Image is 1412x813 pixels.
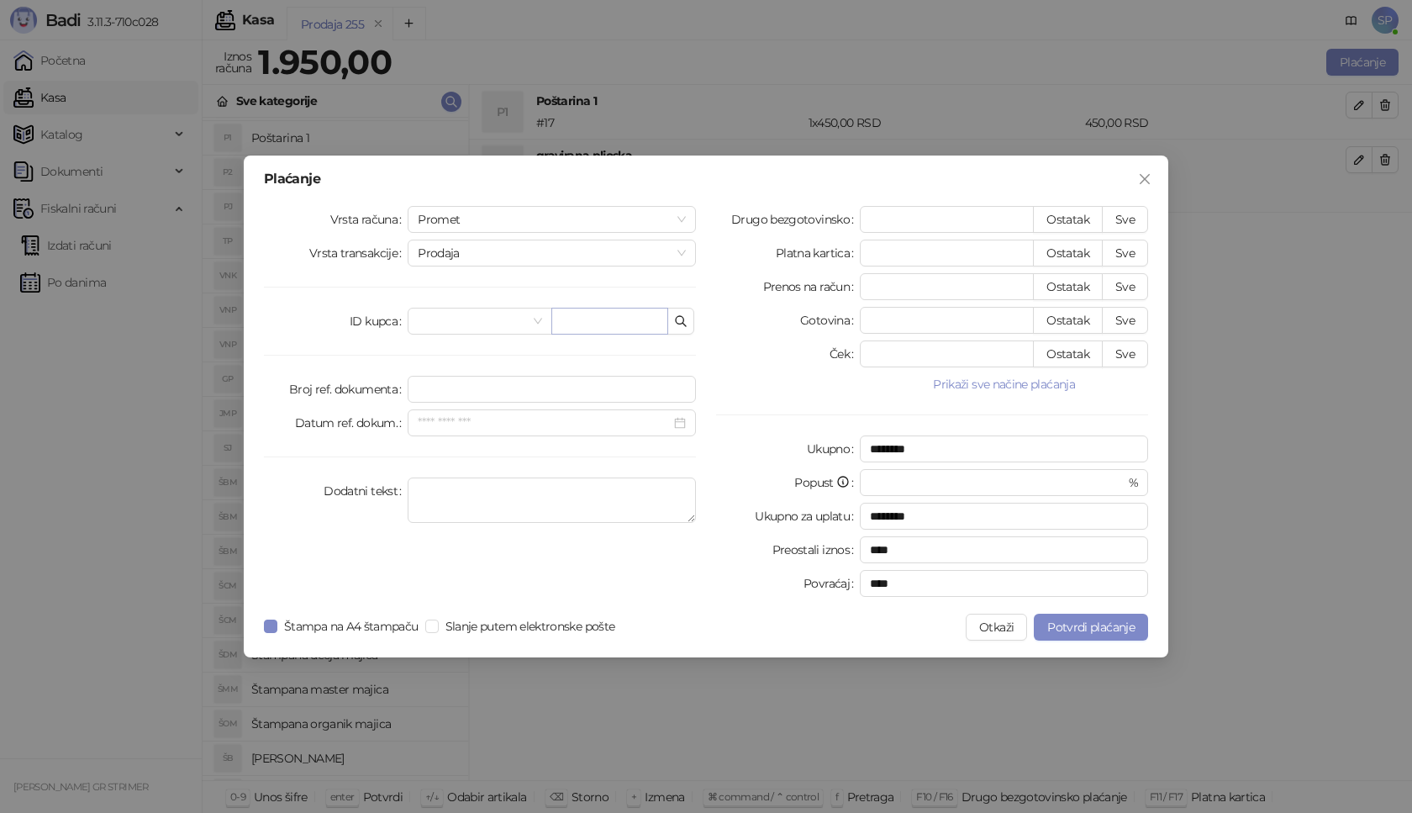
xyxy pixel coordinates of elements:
[408,478,696,523] textarea: Dodatni tekst
[277,617,425,636] span: Štampa na A4 štampaču
[1102,273,1148,300] button: Sve
[1102,341,1148,367] button: Sve
[731,206,860,233] label: Drugo bezgotovinsko
[1033,206,1103,233] button: Ostatak
[1102,240,1148,267] button: Sve
[830,341,860,367] label: Ček
[408,376,696,403] input: Broj ref. dokumenta
[776,240,860,267] label: Platna kartica
[295,409,408,436] label: Datum ref. dokum.
[870,470,1125,495] input: Popust
[1138,172,1151,186] span: close
[860,374,1148,394] button: Prikaži sve načine plaćanja
[794,469,860,496] label: Popust
[324,478,408,504] label: Dodatni tekst
[772,536,861,563] label: Preostali iznos
[418,207,686,232] span: Promet
[350,308,408,335] label: ID kupca
[807,436,861,462] label: Ukupno
[309,240,408,267] label: Vrsta transakcije
[1131,172,1158,186] span: Zatvori
[966,614,1027,641] button: Otkaži
[763,273,861,300] label: Prenos na račun
[1034,614,1148,641] button: Potvrdi plaćanje
[1033,307,1103,334] button: Ostatak
[418,240,686,266] span: Prodaja
[800,307,860,334] label: Gotovina
[439,617,622,636] span: Slanje putem elektronske pošte
[264,172,1148,186] div: Plaćanje
[1047,620,1135,635] span: Potvrdi plaćanje
[1102,206,1148,233] button: Sve
[1131,166,1158,193] button: Close
[1033,341,1103,367] button: Ostatak
[1033,240,1103,267] button: Ostatak
[1102,307,1148,334] button: Sve
[1033,273,1103,300] button: Ostatak
[803,570,860,597] label: Povraćaj
[289,376,408,403] label: Broj ref. dokumenta
[330,206,408,233] label: Vrsta računa
[418,414,671,432] input: Datum ref. dokum.
[755,503,860,530] label: Ukupno za uplatu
